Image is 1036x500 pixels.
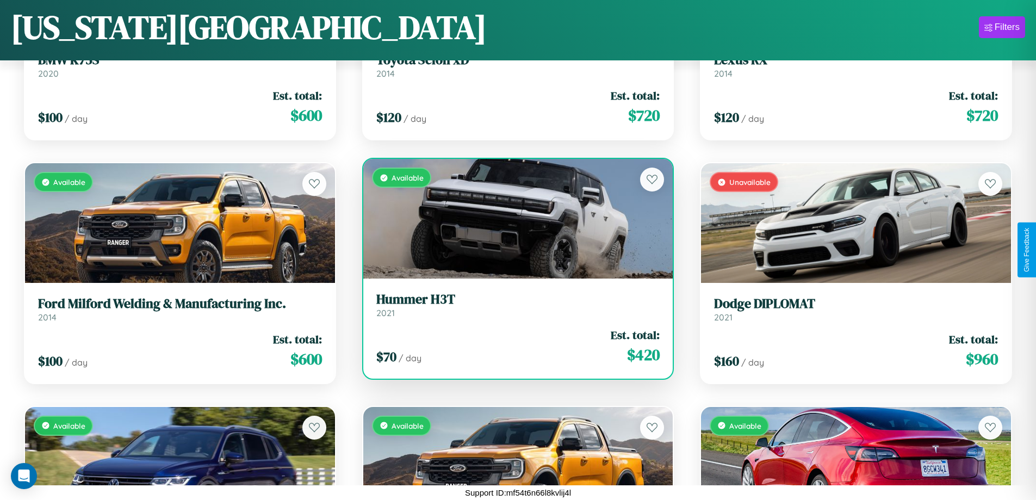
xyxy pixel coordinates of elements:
div: Open Intercom Messenger [11,463,37,489]
span: 2014 [38,312,57,323]
span: Available [53,421,85,430]
span: Est. total: [273,88,322,103]
a: Hummer H3T2021 [376,292,660,318]
span: $ 100 [38,108,63,126]
span: / day [65,113,88,124]
a: Ford Milford Welding & Manufacturing Inc.2014 [38,296,322,323]
span: / day [741,357,764,368]
span: 2021 [376,307,395,318]
span: Available [53,177,85,187]
h3: Toyota Scion xD [376,52,660,68]
h3: Lexus RX [714,52,998,68]
span: Available [729,421,761,430]
span: / day [399,353,421,363]
span: $ 120 [714,108,739,126]
h3: Hummer H3T [376,292,660,307]
span: Est. total: [611,88,660,103]
a: Toyota Scion xD2014 [376,52,660,79]
span: 2014 [376,68,395,79]
span: 2020 [38,68,59,79]
span: Est. total: [949,331,998,347]
p: Support ID: mf54t6n66l8kvlij4l [465,485,571,500]
span: 2021 [714,312,733,323]
span: / day [65,357,88,368]
h3: Dodge DIPLOMAT [714,296,998,312]
span: Est. total: [273,331,322,347]
span: $ 100 [38,352,63,370]
h3: Ford Milford Welding & Manufacturing Inc. [38,296,322,312]
span: Available [392,173,424,182]
a: BMW K75S2020 [38,52,322,79]
div: Give Feedback [1023,228,1031,272]
span: $ 720 [628,104,660,126]
h1: [US_STATE][GEOGRAPHIC_DATA] [11,5,487,50]
span: Est. total: [949,88,998,103]
span: $ 600 [290,104,322,126]
h3: BMW K75S [38,52,322,68]
a: Dodge DIPLOMAT2021 [714,296,998,323]
span: $ 120 [376,108,401,126]
span: 2014 [714,68,733,79]
span: Est. total: [611,327,660,343]
button: Filters [979,16,1025,38]
span: $ 70 [376,348,396,366]
span: / day [741,113,764,124]
span: $ 960 [966,348,998,370]
span: / day [404,113,426,124]
div: Filters [995,22,1020,33]
span: $ 720 [966,104,998,126]
span: Available [392,421,424,430]
span: $ 600 [290,348,322,370]
span: Unavailable [729,177,771,187]
a: Lexus RX2014 [714,52,998,79]
span: $ 160 [714,352,739,370]
span: $ 420 [627,344,660,366]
